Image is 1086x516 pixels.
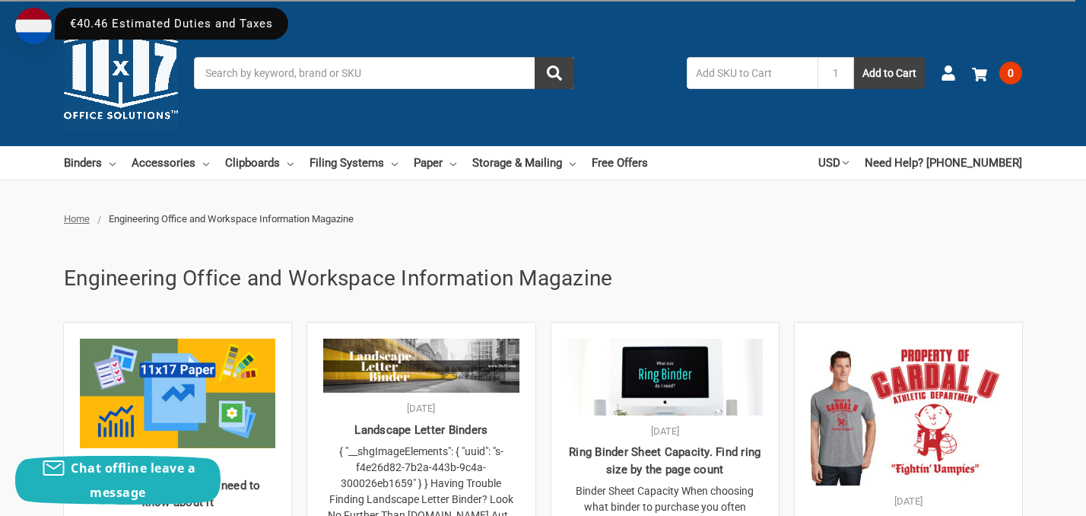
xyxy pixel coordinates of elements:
span: Chat offline leave a message [71,460,195,501]
input: Add SKU to Cart [687,57,818,89]
a: 0 [972,53,1022,93]
a: Ring Binder Sheet Capacity. Find ring size by the page count [569,445,761,476]
button: Chat offline leave a message [15,456,221,505]
p: [DATE] [567,424,763,439]
h1: Engineering Office and Workspace Information Magazine [64,263,1022,295]
a: Free Offers [592,146,648,180]
img: Landscape Letter Binders [323,339,519,393]
p: [DATE] [323,401,519,416]
div: €40.46 Estimated Duties and Taxes [55,8,288,40]
a: Storage & Mailing [472,146,576,180]
img: 11x17 paper and all you need to know about it [80,339,275,448]
img: Ring Binder Sheet Capacity. Find ring size by the page count [567,339,763,415]
a: Need Help? [PHONE_NUMBER] [865,146,1022,180]
img: 11x17.com [64,16,178,130]
a: Accessories [132,146,209,180]
button: Add to Cart [854,57,925,89]
a: Landscape Letter Binders [354,423,487,437]
span: Engineering Office and Workspace Information Magazine [109,213,354,225]
img: duty and tax information for Netherlands [15,8,52,44]
img: Old Head Kickstarter [811,339,1006,486]
a: Filing Systems [310,146,398,180]
a: Clipboards [225,146,294,180]
a: Home [64,213,90,225]
a: USD [818,146,849,180]
input: Search by keyword, brand or SKU [194,57,574,89]
span: 0 [999,62,1022,84]
a: Binders [64,146,116,180]
a: Paper [414,146,456,180]
p: [DATE] [811,494,1006,509]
